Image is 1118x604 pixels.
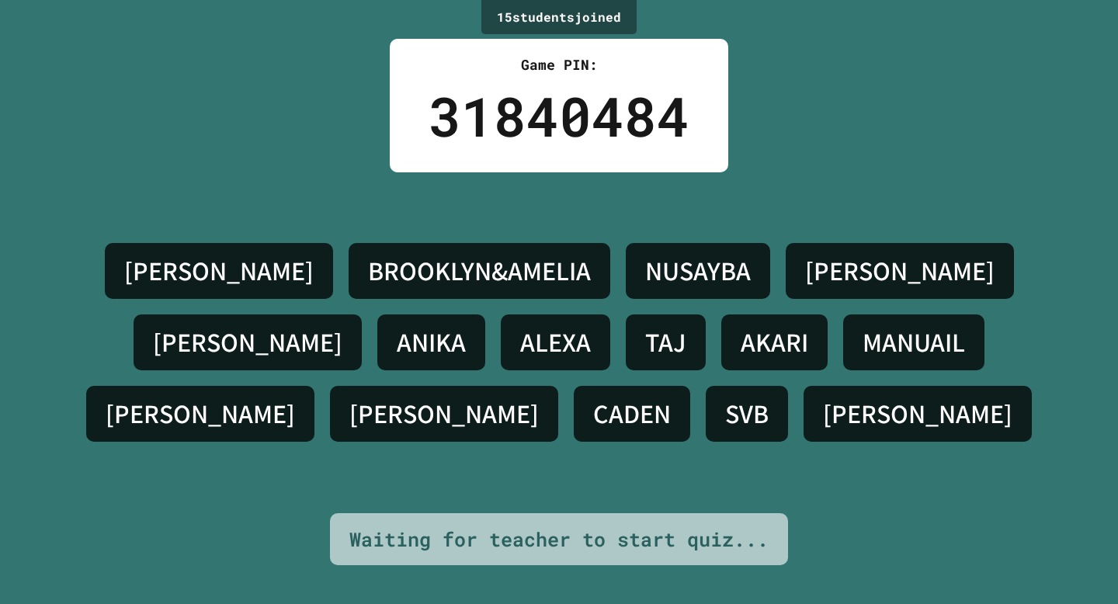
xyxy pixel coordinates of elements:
h4: BROOKLYN&AMELIA [368,255,591,287]
div: 31840484 [429,75,689,157]
h4: [PERSON_NAME] [823,397,1012,430]
h4: CADEN [593,397,671,430]
h4: [PERSON_NAME] [805,255,995,287]
h4: ALEXA [520,326,591,359]
h4: [PERSON_NAME] [106,397,295,430]
h4: ANIKA [397,326,466,359]
h4: MANUAIL [863,326,965,359]
h4: [PERSON_NAME] [153,326,342,359]
h4: TAJ [645,326,686,359]
h4: NUSAYBA [645,255,751,287]
div: Waiting for teacher to start quiz... [349,525,769,554]
h4: AKARI [741,326,808,359]
h4: [PERSON_NAME] [349,397,539,430]
h4: SVB [725,397,769,430]
div: Game PIN: [429,54,689,75]
h4: [PERSON_NAME] [124,255,314,287]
